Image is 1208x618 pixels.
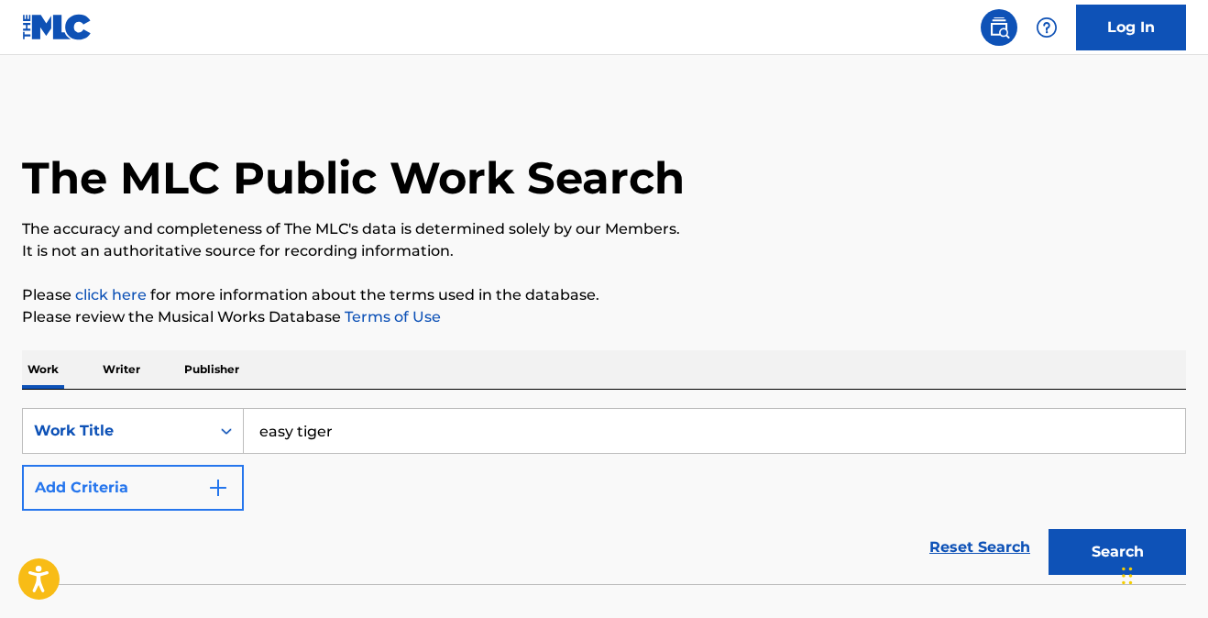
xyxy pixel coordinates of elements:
[1116,530,1208,618] iframe: Chat Widget
[97,350,146,389] p: Writer
[1036,17,1058,39] img: help
[22,218,1186,240] p: The accuracy and completeness of The MLC's data is determined solely by our Members.
[22,284,1186,306] p: Please for more information about the terms used in the database.
[1076,5,1186,50] a: Log In
[1122,548,1133,603] div: Drag
[75,286,147,303] a: click here
[920,527,1039,568] a: Reset Search
[1049,529,1186,575] button: Search
[22,240,1186,262] p: It is not an authoritative source for recording information.
[341,308,441,326] a: Terms of Use
[22,350,64,389] p: Work
[981,9,1017,46] a: Public Search
[22,465,244,511] button: Add Criteria
[22,408,1186,584] form: Search Form
[22,306,1186,328] p: Please review the Musical Works Database
[207,477,229,499] img: 9d2ae6d4665cec9f34b9.svg
[22,150,685,205] h1: The MLC Public Work Search
[34,420,199,442] div: Work Title
[988,17,1010,39] img: search
[179,350,245,389] p: Publisher
[1028,9,1065,46] div: Help
[22,14,93,40] img: MLC Logo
